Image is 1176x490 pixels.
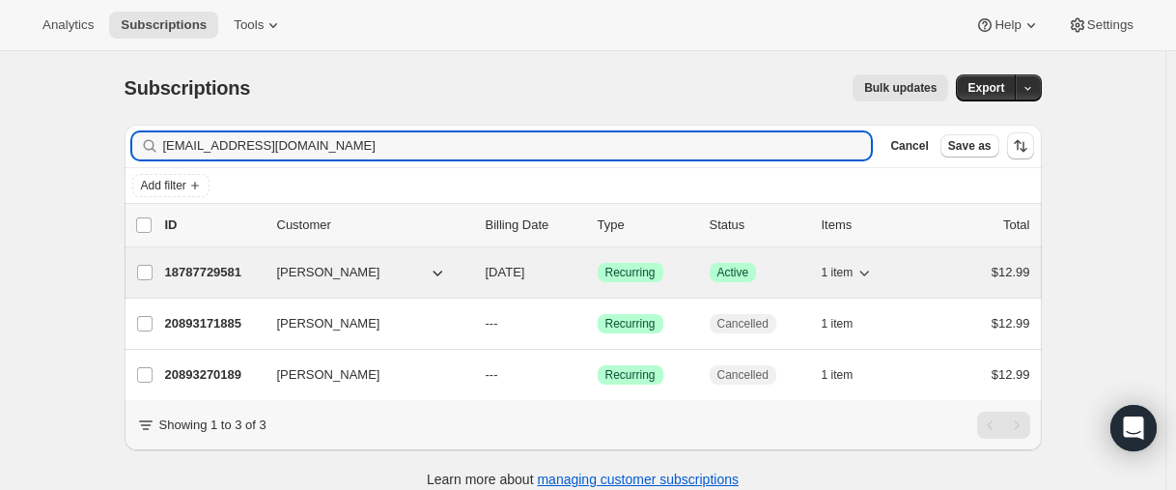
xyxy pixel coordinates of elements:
span: 1 item [822,265,854,280]
p: 20893171885 [165,314,262,333]
a: managing customer subscriptions [537,472,739,487]
span: Cancelled [717,316,769,331]
span: --- [486,316,498,331]
div: Open Intercom Messenger [1110,405,1157,451]
div: 18787729581[PERSON_NAME][DATE]SuccessRecurringSuccessActive1 item$12.99 [165,259,1030,286]
span: Subscriptions [121,17,207,33]
span: Subscriptions [125,77,251,99]
button: Help [964,12,1051,39]
button: [PERSON_NAME] [266,360,459,390]
span: Add filter [141,178,186,193]
button: Settings [1056,12,1145,39]
span: $12.99 [992,367,1030,382]
button: [PERSON_NAME] [266,308,459,339]
p: 18787729581 [165,263,262,282]
span: 1 item [822,367,854,383]
span: $12.99 [992,265,1030,279]
span: Help [994,17,1021,33]
p: ID [165,216,262,235]
button: [PERSON_NAME] [266,257,459,288]
button: Sort the results [1007,132,1034,159]
span: $12.99 [992,316,1030,331]
span: [DATE] [486,265,525,279]
span: Cancelled [717,367,769,383]
span: Export [967,80,1004,96]
button: Cancel [882,134,936,158]
button: Subscriptions [109,12,218,39]
p: 20893270189 [165,365,262,385]
p: Showing 1 to 3 of 3 [159,416,266,435]
button: 1 item [822,361,875,389]
span: Save as [948,138,992,154]
div: Items [822,216,918,235]
span: [PERSON_NAME] [277,365,380,385]
span: Recurring [605,367,656,383]
div: IDCustomerBilling DateTypeStatusItemsTotal [165,216,1030,235]
span: [PERSON_NAME] [277,263,380,282]
button: Bulk updates [853,74,948,101]
span: [PERSON_NAME] [277,314,380,333]
div: 20893171885[PERSON_NAME]---SuccessRecurringCancelled1 item$12.99 [165,310,1030,337]
span: Recurring [605,265,656,280]
span: Bulk updates [864,80,937,96]
span: Analytics [42,17,94,33]
span: --- [486,367,498,382]
button: Save as [940,134,999,158]
button: 1 item [822,259,875,286]
span: Cancel [890,138,928,154]
div: 20893270189[PERSON_NAME]---SuccessRecurringCancelled1 item$12.99 [165,361,1030,389]
p: Total [1003,216,1029,235]
button: Tools [222,12,294,39]
span: 1 item [822,316,854,331]
span: Recurring [605,316,656,331]
p: Customer [277,216,470,235]
span: Active [717,265,749,280]
div: Type [598,216,694,235]
button: Add filter [132,174,210,197]
span: Tools [234,17,264,33]
span: Settings [1087,17,1134,33]
p: Learn more about [427,470,739,489]
input: Filter subscribers [163,132,872,159]
button: Export [956,74,1016,101]
nav: Pagination [977,412,1030,439]
p: Status [710,216,806,235]
p: Billing Date [486,216,582,235]
button: 1 item [822,310,875,337]
button: Analytics [31,12,105,39]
